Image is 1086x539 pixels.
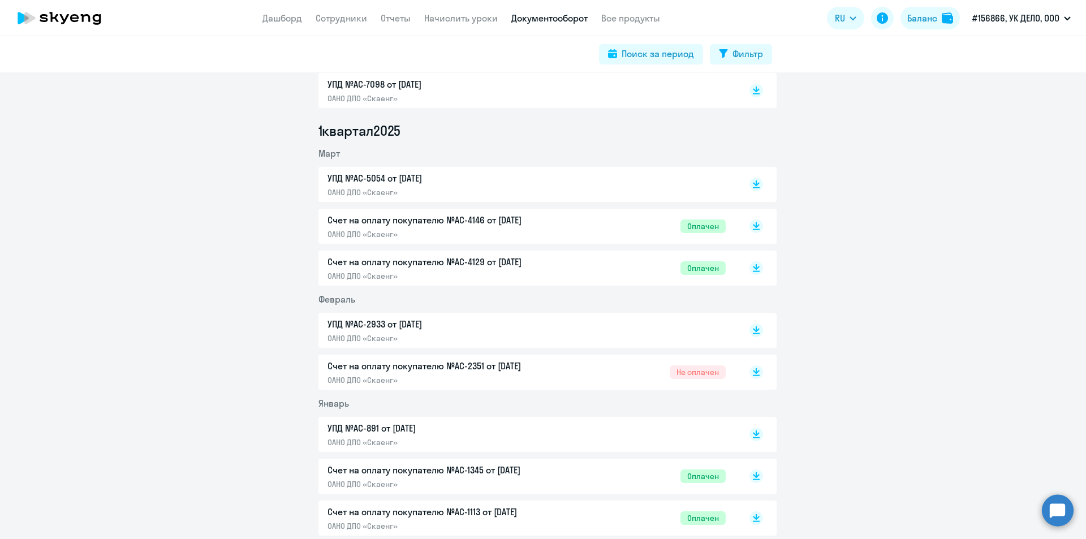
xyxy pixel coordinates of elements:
[732,47,763,61] div: Фильтр
[316,12,367,24] a: Сотрудники
[900,7,960,29] button: Балансbalance
[680,261,726,275] span: Оплачен
[327,375,565,385] p: ОАНО ДПО «Скаенг»
[381,12,411,24] a: Отчеты
[601,12,660,24] a: Все продукты
[424,12,498,24] a: Начислить уроки
[327,77,565,91] p: УПД №AC-7098 от [DATE]
[327,437,565,447] p: ОАНО ДПО «Скаенг»
[942,12,953,24] img: balance
[327,463,565,477] p: Счет на оплату покупателю №AC-1345 от [DATE]
[327,271,565,281] p: ОАНО ДПО «Скаенг»
[327,317,565,331] p: УПД №AC-2933 от [DATE]
[327,521,565,531] p: ОАНО ДПО «Скаенг»
[680,469,726,483] span: Оплачен
[907,11,937,25] div: Баланс
[318,148,340,159] span: Март
[327,317,726,343] a: УПД №AC-2933 от [DATE]ОАНО ДПО «Скаенг»
[327,93,565,104] p: ОАНО ДПО «Скаенг»
[835,11,845,25] span: RU
[327,77,726,104] a: УПД №AC-7098 от [DATE]ОАНО ДПО «Скаенг»
[827,7,864,29] button: RU
[599,44,703,64] button: Поиск за период
[318,398,349,409] span: Январь
[327,421,565,435] p: УПД №AC-891 от [DATE]
[327,479,565,489] p: ОАНО ДПО «Скаенг»
[318,294,355,305] span: Февраль
[511,12,588,24] a: Документооборот
[327,505,565,519] p: Счет на оплату покупателю №AC-1113 от [DATE]
[327,359,726,385] a: Счет на оплату покупателю №AC-2351 от [DATE]ОАНО ДПО «Скаенг»Не оплачен
[262,12,302,24] a: Дашборд
[967,5,1076,32] button: #156866, УК ДЕЛО, ООО
[327,359,565,373] p: Счет на оплату покупателю №AC-2351 от [DATE]
[327,187,565,197] p: ОАНО ДПО «Скаенг»
[327,213,726,239] a: Счет на оплату покупателю №AC-4146 от [DATE]ОАНО ДПО «Скаенг»Оплачен
[670,365,726,379] span: Не оплачен
[680,219,726,233] span: Оплачен
[972,11,1059,25] p: #156866, УК ДЕЛО, ООО
[327,333,565,343] p: ОАНО ДПО «Скаенг»
[327,171,565,185] p: УПД №AC-5054 от [DATE]
[327,213,565,227] p: Счет на оплату покупателю №AC-4146 от [DATE]
[327,505,726,531] a: Счет на оплату покупателю №AC-1113 от [DATE]ОАНО ДПО «Скаенг»Оплачен
[327,463,726,489] a: Счет на оплату покупателю №AC-1345 от [DATE]ОАНО ДПО «Скаенг»Оплачен
[327,255,565,269] p: Счет на оплату покупателю №AC-4129 от [DATE]
[622,47,694,61] div: Поиск за период
[710,44,772,64] button: Фильтр
[327,171,726,197] a: УПД №AC-5054 от [DATE]ОАНО ДПО «Скаенг»
[680,511,726,525] span: Оплачен
[318,122,777,140] li: 1 квартал 2025
[327,229,565,239] p: ОАНО ДПО «Скаенг»
[327,421,726,447] a: УПД №AC-891 от [DATE]ОАНО ДПО «Скаенг»
[327,255,726,281] a: Счет на оплату покупателю №AC-4129 от [DATE]ОАНО ДПО «Скаенг»Оплачен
